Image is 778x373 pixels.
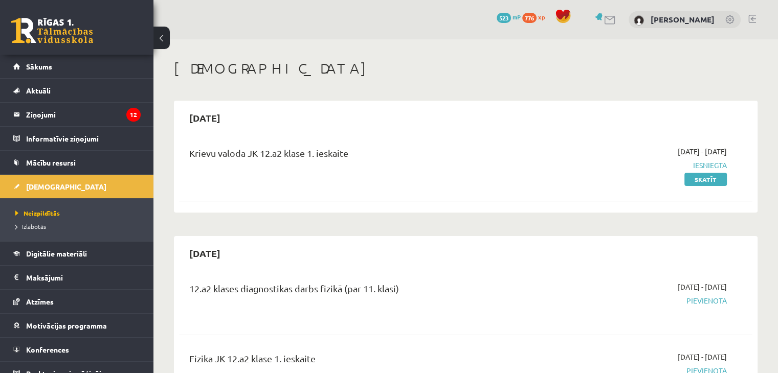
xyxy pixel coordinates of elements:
div: Fizika JK 12.a2 klase 1. ieskaite [189,352,543,370]
span: Digitālie materiāli [26,249,87,258]
a: Informatīvie ziņojumi [13,127,141,150]
span: Izlabotās [15,222,46,230]
img: Roberts Stāmurs [634,15,644,26]
span: 776 [522,13,537,23]
span: Atzīmes [26,297,54,306]
span: [DATE] - [DATE] [678,352,727,362]
a: Skatīt [684,173,727,186]
a: Atzīmes [13,290,141,313]
span: Pievienota [558,295,727,306]
span: Aktuāli [26,86,51,95]
a: Mācību resursi [13,151,141,174]
a: Aktuāli [13,79,141,102]
span: [DATE] - [DATE] [678,146,727,157]
a: Rīgas 1. Tālmācības vidusskola [11,18,93,43]
a: [DEMOGRAPHIC_DATA] [13,175,141,198]
a: Izlabotās [15,222,143,231]
span: Mācību resursi [26,158,76,167]
span: Sākums [26,62,52,71]
a: Motivācijas programma [13,314,141,337]
a: Sākums [13,55,141,78]
legend: Informatīvie ziņojumi [26,127,141,150]
a: Konferences [13,338,141,361]
div: 12.a2 klases diagnostikas darbs fizikā (par 11. klasi) [189,282,543,300]
span: Iesniegta [558,160,727,171]
span: xp [538,13,545,21]
span: [DATE] - [DATE] [678,282,727,292]
h2: [DATE] [179,241,231,265]
span: 523 [497,13,511,23]
h2: [DATE] [179,106,231,130]
a: Ziņojumi12 [13,103,141,126]
div: Krievu valoda JK 12.a2 klase 1. ieskaite [189,146,543,165]
a: Neizpildītās [15,208,143,218]
a: Maksājumi [13,266,141,289]
span: Konferences [26,345,69,354]
a: [PERSON_NAME] [651,14,715,25]
legend: Ziņojumi [26,103,141,126]
span: [DEMOGRAPHIC_DATA] [26,182,106,191]
span: Neizpildītās [15,209,60,217]
span: Motivācijas programma [26,321,107,330]
a: 523 mP [497,13,521,21]
span: mP [513,13,521,21]
a: 776 xp [522,13,550,21]
h1: [DEMOGRAPHIC_DATA] [174,60,758,77]
i: 12 [126,108,141,122]
a: Digitālie materiāli [13,242,141,265]
legend: Maksājumi [26,266,141,289]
